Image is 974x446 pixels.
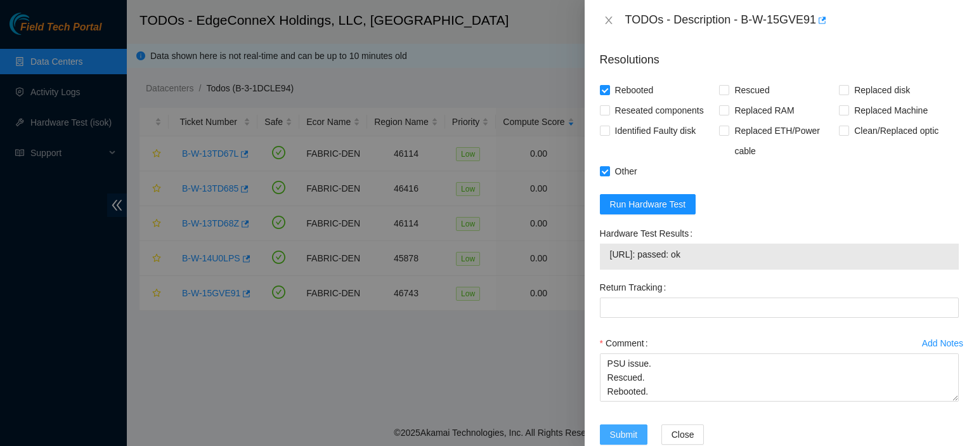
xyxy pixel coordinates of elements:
[921,333,964,353] button: Add Notes
[849,100,933,121] span: Replaced Machine
[600,277,672,298] label: Return Tracking
[625,10,959,30] div: TODOs - Description - B-W-15GVE91
[600,15,618,27] button: Close
[849,121,944,141] span: Clean/Replaced optic
[729,121,839,161] span: Replaced ETH/Power cable
[661,424,705,445] button: Close
[610,161,642,181] span: Other
[610,100,709,121] span: Reseated components
[922,339,963,348] div: Add Notes
[600,333,653,353] label: Comment
[600,41,959,69] p: Resolutions
[610,197,686,211] span: Run Hardware Test
[849,80,915,100] span: Replaced disk
[604,15,614,25] span: close
[600,194,696,214] button: Run Hardware Test
[600,424,648,445] button: Submit
[729,80,774,100] span: Rescued
[610,80,659,100] span: Rebooted
[610,247,949,261] span: [URL]: passed: ok
[600,223,698,244] label: Hardware Test Results
[600,353,959,402] textarea: Comment
[610,428,638,442] span: Submit
[672,428,694,442] span: Close
[610,121,701,141] span: Identified Faulty disk
[729,100,799,121] span: Replaced RAM
[600,298,959,318] input: Return Tracking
